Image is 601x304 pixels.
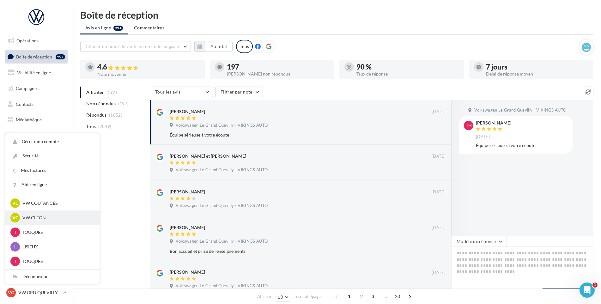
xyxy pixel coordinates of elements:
[257,294,271,300] span: Afficher
[56,54,65,59] div: 99+
[5,178,100,192] a: Aide en ligne
[16,38,39,43] span: Opérations
[205,41,233,52] button: Au total
[486,72,588,76] div: Délai de réponse moyen
[8,289,14,296] span: VG
[16,101,33,106] span: Contacts
[170,224,205,231] div: [PERSON_NAME]
[432,109,446,115] span: [DATE]
[176,167,268,173] span: Volkswagen Le Grand Quevilly - VIKINGS AUTO
[4,129,69,142] a: Calendrier
[432,189,446,195] span: [DATE]
[80,41,191,52] button: Choisir un point de vente ou un code magasin
[5,149,100,163] a: Sécurité
[5,135,100,149] a: Gérer mon compte
[236,40,253,53] div: Tous
[86,123,96,130] span: Tous
[14,244,16,250] span: L
[432,225,446,231] span: [DATE]
[16,117,42,122] span: Médiathèque
[22,258,92,264] p: TOUQUES
[14,229,16,235] span: T
[194,41,233,52] button: Au total
[176,239,268,244] span: Volkswagen Le Grand Quevilly - VIKINGS AUTO
[486,64,588,70] div: 7 jours
[176,123,268,128] span: Volkswagen Le Grand Quevilly - VIKINGS AUTO
[97,72,200,76] div: Note moyenne
[86,100,116,107] span: Non répondus
[4,34,69,47] a: Opérations
[22,244,92,250] p: LISIEUX
[86,44,179,49] span: Choisir un point de vente ou un code magasin
[170,153,246,159] div: [PERSON_NAME] et [PERSON_NAME]
[22,200,92,206] p: VW COUTANCES
[278,295,283,300] span: 10
[16,133,37,138] span: Calendrier
[580,283,595,298] iframe: Intercom live chat
[134,25,164,31] span: Commentaires
[294,294,321,300] span: résultats/page
[16,86,39,91] span: Campagnes
[80,10,593,20] div: Boîte de réception
[215,87,263,97] button: Filtrer par note
[476,142,568,149] div: Équipe sérieuse à votre écoute
[155,89,181,94] span: Tous les avis
[170,189,205,195] div: [PERSON_NAME]
[170,248,404,254] div: Bon accueil et prise de renseignements
[392,291,403,301] span: 20
[344,291,354,301] span: 1
[4,113,69,126] a: Médiathèque
[451,236,506,247] button: Modèle de réponse
[4,98,69,111] a: Contacts
[466,122,472,129] span: TH
[97,64,200,71] div: 4.6
[176,203,268,209] span: Volkswagen Le Grand Quevilly - VIKINGS AUTO
[86,112,107,118] span: Répondus
[275,293,291,301] button: 10
[118,101,129,106] span: (197)
[150,87,213,97] button: Tous les avis
[476,134,490,140] span: [DATE]
[4,145,69,163] a: PLV et print personnalisable
[170,108,205,115] div: [PERSON_NAME]
[432,154,446,159] span: [DATE]
[227,64,329,70] div: 197
[4,50,69,64] a: Boîte de réception99+
[16,54,52,59] span: Boîte de réception
[432,270,446,276] span: [DATE]
[109,112,122,118] span: (1852)
[176,283,268,289] span: Volkswagen Le Grand Quevilly - VIKINGS AUTO
[22,229,92,235] p: TOUQUES
[227,72,329,76] div: [PERSON_NAME] non répondus
[356,64,459,70] div: 90 %
[12,200,18,206] span: VC
[98,124,112,129] span: (2049)
[368,291,378,301] span: 3
[356,291,367,301] span: 2
[5,270,100,284] div: Déconnexion
[476,121,511,125] div: [PERSON_NAME]
[5,163,100,178] a: Mes factures
[12,215,18,221] span: VC
[474,107,566,113] span: Volkswagen Le Grand Quevilly - VIKINGS AUTO
[380,291,390,301] span: ...
[4,82,69,95] a: Campagnes
[170,269,205,275] div: [PERSON_NAME]
[170,132,404,138] div: Équipe sérieuse à votre écoute
[14,258,16,264] span: T
[22,215,92,221] p: VW CLEON
[17,70,51,75] span: Visibilité en ligne
[4,66,69,79] a: Visibilité en ligne
[4,166,69,184] a: Campagnes DataOnDemand
[18,289,60,296] p: VW GRD QUEVILLY
[356,72,459,76] div: Taux de réponse
[5,287,68,299] a: VG VW GRD QUEVILLY
[592,283,598,288] span: 1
